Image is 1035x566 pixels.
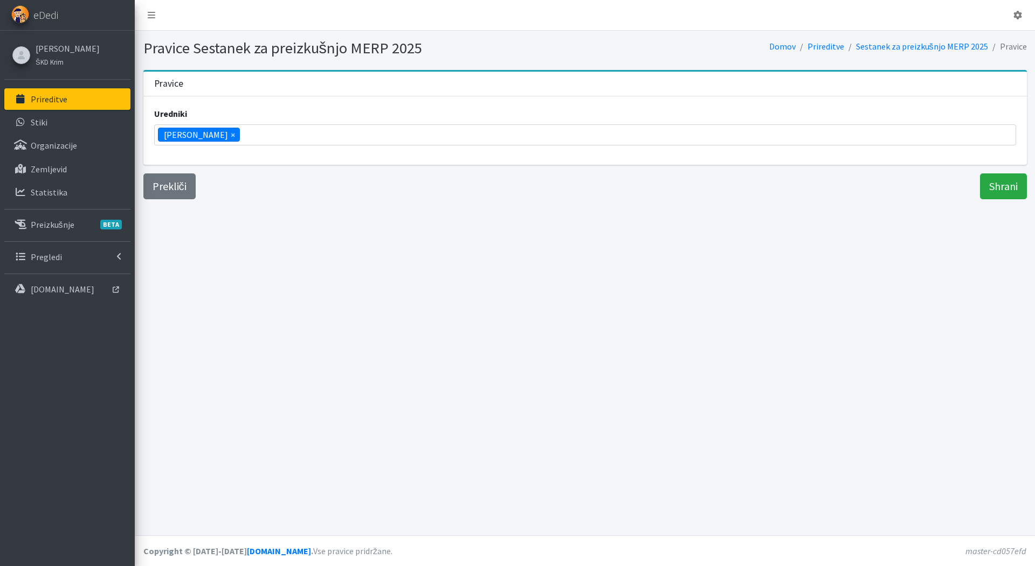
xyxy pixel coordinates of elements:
a: Sestanek za preizkušnjo MERP 2025 [856,41,988,52]
a: [PERSON_NAME] [36,42,100,55]
h3: Pravice [154,78,183,89]
p: Pregledi [31,251,62,262]
h1: Pravice Sestanek za preizkušnjo MERP 2025 [143,39,581,58]
em: master-cd057efd [965,546,1026,556]
span: BETA [100,220,122,229]
p: Statistika [31,187,67,198]
li: Pravice [988,39,1027,54]
img: eDedi [11,5,29,23]
p: Preizkušnje [31,219,74,230]
a: Prireditve [808,41,844,52]
label: uredniki [154,107,187,120]
li: Teja Rupnik [158,128,240,142]
a: Organizacije [4,135,130,156]
p: [DOMAIN_NAME] [31,284,94,295]
a: Domov [769,41,796,52]
a: ŠKD Krim [36,55,100,68]
span: × [231,128,235,141]
small: ŠKD Krim [36,58,64,66]
strong: Copyright © [DATE]-[DATE] . [143,546,313,556]
a: PreizkušnjeBETA [4,214,130,235]
a: Stiki [4,111,130,133]
a: Statistika [4,181,130,203]
p: Zemljevid [31,164,67,174]
footer: Vse pravice pridržane. [135,535,1035,566]
a: Zemljevid [4,158,130,180]
a: [DOMAIN_NAME] [247,546,311,556]
input: Shrani [980,173,1027,199]
a: Prekliči [143,173,196,199]
span: eDedi [33,7,58,23]
a: Prireditve [4,88,130,110]
a: Pregledi [4,246,130,268]
p: Organizacije [31,140,77,151]
p: Prireditve [31,94,67,104]
a: [DOMAIN_NAME] [4,278,130,300]
p: Stiki [31,117,47,128]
